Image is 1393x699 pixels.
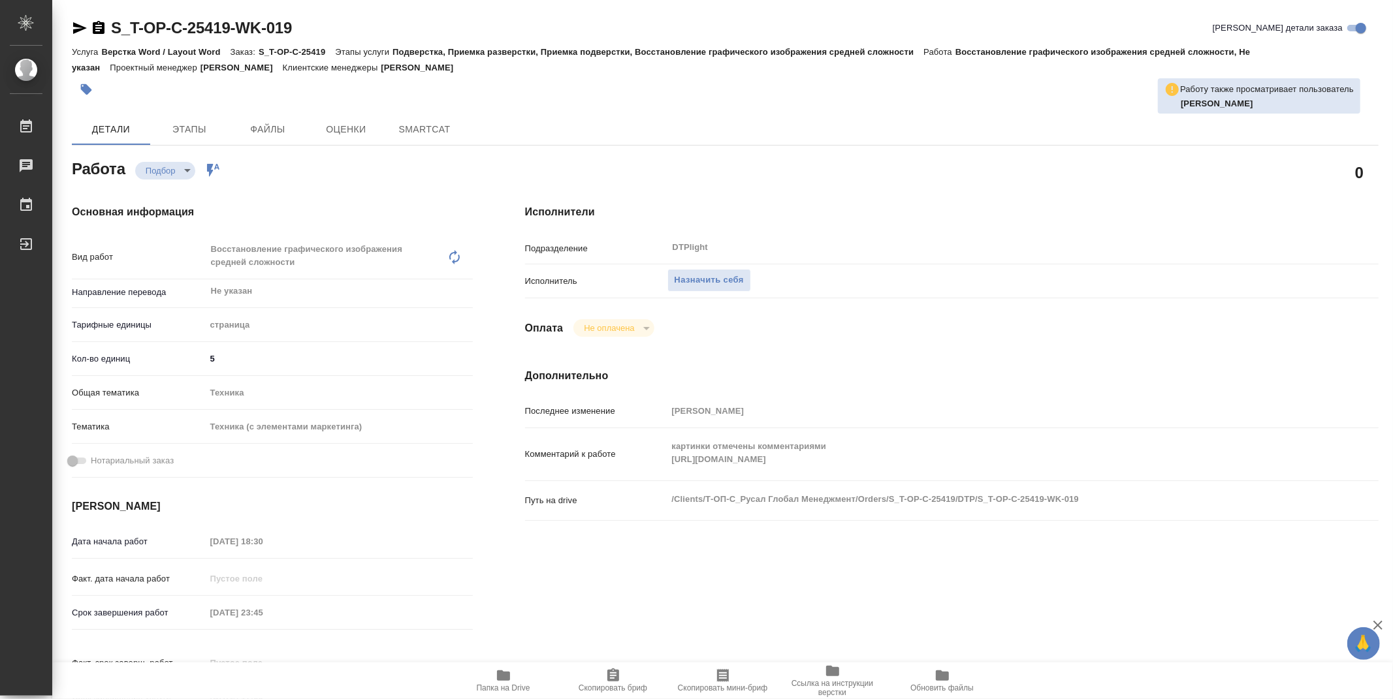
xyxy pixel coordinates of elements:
[1347,627,1380,660] button: 🙏
[1181,97,1354,110] p: Архипова Екатерина
[135,162,195,179] div: Подбор
[200,63,283,72] p: [PERSON_NAME]
[72,420,206,433] p: Тематика
[525,320,564,336] h4: Оплата
[101,47,230,57] p: Верстка Word / Layout Word
[206,382,473,404] div: Техника
[142,165,180,176] button: Подбор
[72,286,206,299] p: Направление перевода
[335,47,392,57] p: Этапы услуги
[525,204,1379,220] h4: Исполнители
[72,535,206,548] p: Дата начала работ
[675,273,744,288] span: Назначить себя
[381,63,463,72] p: [PERSON_NAME]
[72,47,101,57] p: Услуга
[525,242,667,255] p: Подразделение
[72,386,206,399] p: Общая тематика
[72,75,101,104] button: Добавить тэг
[72,657,206,670] p: Факт. срок заверш. работ
[72,251,206,264] p: Вид работ
[393,121,456,138] span: SmartCat
[1181,99,1253,108] b: [PERSON_NAME]
[778,662,888,699] button: Ссылка на инструкции верстки
[206,653,320,672] input: Пустое поле
[206,349,473,368] input: ✎ Введи что-нибудь
[579,683,647,692] span: Скопировать бриф
[667,488,1307,510] textarea: /Clients/Т-ОП-С_Русал Глобал Менеджмент/Orders/S_T-OP-C-25419/DTP/S_T-OP-C-25419-WK-019
[72,204,473,220] h4: Основная информация
[231,47,259,57] p: Заказ:
[678,683,767,692] span: Скопировать мини-бриф
[283,63,381,72] p: Клиентские менеджеры
[525,448,667,461] p: Комментарий к работе
[525,275,667,288] p: Исполнитель
[236,121,299,138] span: Файлы
[72,318,206,332] p: Тарифные единицы
[1213,22,1343,35] span: [PERSON_NAME] детали заказа
[206,532,320,551] input: Пустое поле
[206,416,473,438] div: Техника (с элементами маркетинга)
[72,156,125,179] h2: Работа
[558,662,668,699] button: Скопировать бриф
[1355,161,1364,183] h2: 0
[667,435,1307,471] textarea: картинки отмечены комментариями [URL][DOMAIN_NAME]
[72,572,206,585] p: Факт. дата начала работ
[1180,83,1354,96] p: Работу также просматривает пользователь
[449,662,558,699] button: Папка на Drive
[72,20,88,36] button: Скопировать ссылку для ЯМессенджера
[206,569,320,588] input: Пустое поле
[315,121,377,138] span: Оценки
[206,314,473,336] div: страница
[580,322,638,334] button: Не оплачена
[259,47,335,57] p: S_T-OP-C-25419
[72,352,206,365] p: Кол-во единиц
[72,606,206,619] p: Срок завершения работ
[888,662,997,699] button: Обновить файлы
[110,63,200,72] p: Проектный менеджер
[667,401,1307,420] input: Пустое поле
[525,405,667,418] p: Последнее изменение
[667,269,751,292] button: Назначить себя
[573,319,654,337] div: Подбор
[91,454,174,467] span: Нотариальный заказ
[206,603,320,622] input: Пустое поле
[786,679,880,697] span: Ссылка на инструкции верстки
[910,683,974,692] span: Обновить файлы
[91,20,106,36] button: Скопировать ссылку
[72,499,473,514] h4: [PERSON_NAME]
[1353,630,1375,657] span: 🙏
[923,47,955,57] p: Работа
[525,494,667,507] p: Путь на drive
[80,121,142,138] span: Детали
[158,121,221,138] span: Этапы
[111,19,292,37] a: S_T-OP-C-25419-WK-019
[668,662,778,699] button: Скопировать мини-бриф
[477,683,530,692] span: Папка на Drive
[392,47,923,57] p: Подверстка, Приемка разверстки, Приемка подверстки, Восстановление графического изображения средн...
[525,368,1379,384] h4: Дополнительно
